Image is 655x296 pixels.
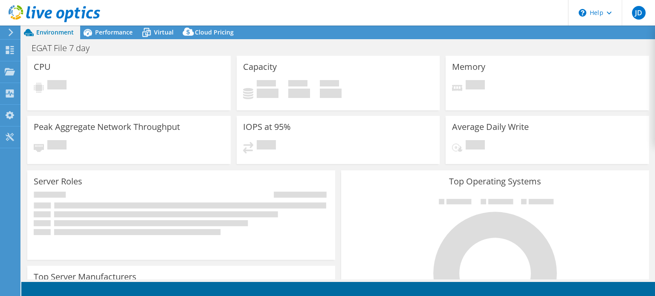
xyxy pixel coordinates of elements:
span: Virtual [154,28,174,36]
span: Pending [466,140,485,152]
h3: Capacity [243,62,277,72]
h3: Peak Aggregate Network Throughput [34,122,180,132]
h3: IOPS at 95% [243,122,291,132]
span: Total [320,80,339,89]
h1: EGAT File 7 day [28,43,103,53]
h4: 0 GiB [320,89,342,98]
h4: 0 GiB [257,89,278,98]
span: Pending [257,140,276,152]
h3: Top Server Manufacturers [34,272,136,282]
span: Performance [95,28,133,36]
h3: CPU [34,62,51,72]
span: Pending [466,80,485,92]
h3: Average Daily Write [452,122,529,132]
span: JD [632,6,646,20]
span: Used [257,80,276,89]
h3: Server Roles [34,177,82,186]
span: Free [288,80,307,89]
h4: 0 GiB [288,89,310,98]
span: Cloud Pricing [195,28,234,36]
span: Pending [47,80,67,92]
span: Pending [47,140,67,152]
svg: \n [579,9,586,17]
h3: Memory [452,62,485,72]
span: Environment [36,28,74,36]
h3: Top Operating Systems [348,177,643,186]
